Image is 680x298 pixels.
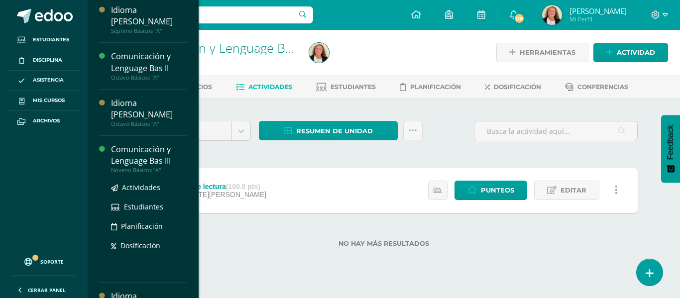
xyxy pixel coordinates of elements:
a: Dosificación [111,240,187,251]
a: Disciplina [8,50,80,71]
span: Punteos [481,181,514,199]
a: Idioma [PERSON_NAME]Séptimo Básicos "A" [111,4,187,34]
a: Idioma [PERSON_NAME]Octavo Básicos "A" [111,98,187,127]
a: Resumen de unidad [259,121,398,140]
a: Archivos [8,111,80,131]
span: Editar [561,181,586,199]
span: Archivos [33,117,60,125]
div: Séptimo Básicos "A" [111,27,187,34]
a: Actividad [593,43,668,62]
span: Planificación [410,83,461,91]
input: Busca la actividad aquí... [474,121,637,141]
div: Comprobación de lectura [142,183,266,191]
a: Dosificación [485,79,541,95]
input: Busca un usuario... [94,6,313,23]
span: [PERSON_NAME] [569,6,627,16]
div: Comunicación y Lenguage Bas II [111,51,187,74]
div: Idioma [PERSON_NAME] [111,4,187,27]
a: Asistencia [8,71,80,91]
a: Herramientas [496,43,588,62]
span: Feedback [666,125,675,160]
a: Estudiantes [111,201,187,212]
div: Octavo Básicos 'A' [125,55,297,64]
span: Mi Perfil [569,15,627,23]
span: Dosificación [494,83,541,91]
a: Actividades [236,79,292,95]
h1: Comunicación y Lenguage Bas II [125,41,297,55]
span: Estudiantes [33,36,69,44]
img: baba47cf35c54130fc8b4a41d66c83a5.png [309,43,329,63]
span: Resumen de unidad [296,122,373,140]
a: Conferencias [565,79,628,95]
div: Idioma [PERSON_NAME] [111,98,187,120]
span: Actividades [122,183,160,192]
a: Planificación [111,220,187,232]
a: Planificación [400,79,461,95]
span: Mis cursos [33,97,65,104]
a: Mis cursos [8,91,80,111]
a: Actividades [111,182,187,193]
span: Actividades [248,83,292,91]
span: Soporte [40,258,64,265]
div: Noveno Básicos "A" [111,167,187,174]
label: No hay más resultados [130,240,638,247]
a: Comunicación y Lenguage Bas IIOctavo Básicos "A" [111,51,187,81]
a: Estudiantes [8,30,80,50]
img: baba47cf35c54130fc8b4a41d66c83a5.png [542,5,562,25]
a: Comunicación y Lenguage Bas II [125,39,307,56]
span: Planificación [121,221,163,231]
span: Disciplina [33,56,62,64]
div: Octavo Básicos "A" [111,74,187,81]
button: Feedback - Mostrar encuesta [661,115,680,183]
span: Estudiantes [331,83,376,91]
div: Comunicación y Lenguage Bas III [111,144,187,167]
strong: (100.0 pts) [226,183,260,191]
span: Estudiantes [124,202,163,211]
a: Punteos [454,181,527,200]
span: Conferencias [577,83,628,91]
span: Asistencia [33,76,64,84]
a: Estudiantes [316,79,376,95]
span: Actividad [617,43,655,62]
a: Soporte [12,248,76,273]
span: Dosificación [120,241,160,250]
span: [DATE][PERSON_NAME] [187,191,266,199]
span: Herramientas [520,43,575,62]
div: Octavo Básicos "A" [111,120,187,127]
span: 118 [514,13,525,24]
span: Cerrar panel [28,287,66,294]
a: Comunicación y Lenguage Bas IIINoveno Básicos "A" [111,144,187,174]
